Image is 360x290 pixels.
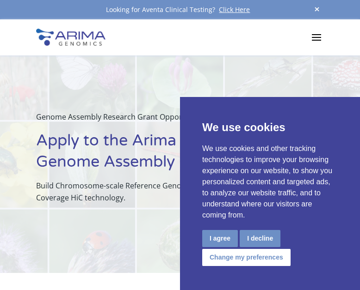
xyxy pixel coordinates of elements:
p: Genome Assembly Research Grant Opportunity [36,111,324,130]
div: Looking for Aventa Clinical Testing? [36,4,324,16]
button: I decline [240,230,280,247]
button: I agree [202,230,238,247]
a: Click Here [215,5,254,14]
p: Build Chromosome-scale Reference Genome Assemblies using Arima High Coverage HiC technology. [36,180,324,204]
button: Change my preferences [202,249,291,266]
h1: Apply to the Arima Genomics 2025 Genome Assembly Grant [36,130,324,180]
img: Arima-Genomics-logo [36,29,106,46]
p: We use cookies and other tracking technologies to improve your browsing experience on our website... [202,143,338,221]
p: We use cookies [202,119,338,136]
